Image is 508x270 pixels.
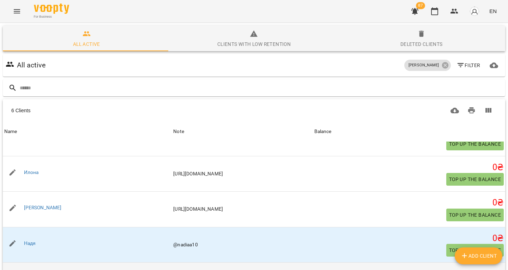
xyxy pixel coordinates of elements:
td: [URL][DOMAIN_NAME] [172,156,313,192]
div: Sort [4,127,17,136]
h5: 0 ₴ [314,162,504,173]
button: Download CSV [446,102,463,119]
span: Balance [314,127,504,136]
div: Sort [314,127,332,136]
button: EN [486,5,500,18]
a: Илона [24,169,39,175]
a: Надя [24,240,36,246]
div: 6 Clients [11,107,238,114]
div: [PERSON_NAME] [404,60,450,71]
span: Top up the balance [449,140,501,148]
button: Top up the balance [446,209,504,221]
img: avatar_s.png [470,6,479,16]
td: [URL][DOMAIN_NAME] [172,192,313,227]
button: Add Client [455,247,503,264]
button: Menu [8,3,25,20]
button: Top up the balance [446,244,504,257]
span: Top up the balance [449,211,501,219]
span: Top up the balance [449,175,501,184]
div: Clients with low retention [217,40,291,48]
button: Top up the balance [446,173,504,186]
h5: 0 ₴ [314,233,504,244]
div: Deleted clients [400,40,443,48]
button: Filter [454,59,483,72]
span: 87 [416,2,425,9]
span: Filter [456,61,480,70]
p: [PERSON_NAME] [409,62,439,68]
span: Name [4,127,170,136]
span: Add Client [460,252,497,260]
img: Voopty Logo [34,4,69,14]
div: Balance [314,127,332,136]
a: [PERSON_NAME] [24,205,62,210]
button: Print [463,102,480,119]
h6: All active [17,60,46,71]
div: Table Toolbar [3,99,505,122]
span: EN [489,7,497,15]
span: Top up the balance [449,246,501,254]
div: Name [4,127,17,136]
button: Top up the balance [446,138,504,150]
div: Note [173,127,311,136]
button: Columns view [480,102,497,119]
h5: 0 ₴ [314,197,504,208]
div: All active [73,40,100,48]
span: For Business [34,14,69,19]
td: @nadiaa10 [172,227,313,263]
